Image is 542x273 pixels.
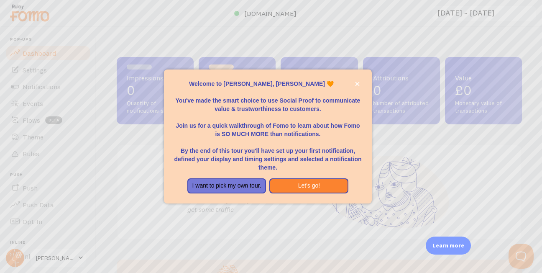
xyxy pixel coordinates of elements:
[353,80,362,88] button: close,
[174,113,361,138] p: Join us for a quick walkthrough of Fomo to learn about how Fomo is SO MUCH MORE than notifications.
[164,70,371,203] div: Welcome to Fomo, Adam Alsafar 🧡You&amp;#39;ve made the smart choice to use Social Proof to commun...
[187,178,266,193] button: I want to pick my own tour.
[432,242,464,250] p: Learn more
[174,138,361,172] p: By the end of this tour you'll have set up your first notification, defined your display and timi...
[174,80,361,88] p: Welcome to [PERSON_NAME], [PERSON_NAME] 🧡
[269,178,348,193] button: Let's go!
[426,237,471,255] div: Learn more
[174,88,361,113] p: You've made the smart choice to use Social Proof to communicate value & trustworthiness to custom...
